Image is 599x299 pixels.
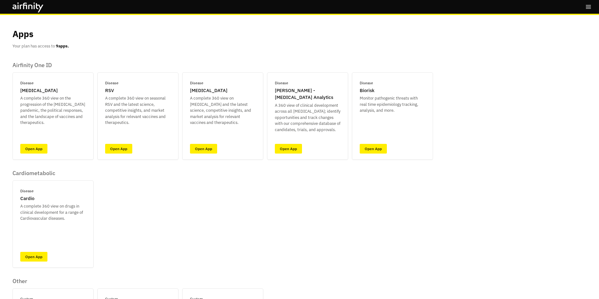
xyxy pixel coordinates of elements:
p: Disease [105,80,119,86]
a: Open App [105,144,132,154]
p: Monitor pathogenic threats with real time epidemiology tracking, analysis, and more. [360,95,425,114]
p: Disease [275,80,288,86]
p: Your plan has access to [12,43,69,49]
p: Cardio [20,195,34,202]
p: Other [12,278,263,285]
p: [MEDICAL_DATA] [190,87,227,94]
p: A complete 360 view on seasonal RSV and the latest science, competitive insights, and market anal... [105,95,171,126]
p: A 360 view of clinical development across all [MEDICAL_DATA]; identify opportunities and track ch... [275,102,340,133]
p: Cardiometabolic [12,170,94,177]
a: Open App [20,252,47,262]
p: [MEDICAL_DATA] [20,87,58,94]
p: Apps [12,27,33,41]
p: Disease [20,80,34,86]
p: Disease [360,80,373,86]
a: Open App [20,144,47,154]
p: Disease [190,80,203,86]
a: Open App [275,144,302,154]
p: A complete 360 view on drugs in clinical development for a range of Cardiovascular diseases. [20,203,86,222]
p: RSV [105,87,114,94]
p: A complete 360 view on [MEDICAL_DATA] and the latest science, competitive insights, and market an... [190,95,256,126]
p: Airfinity One ID [12,62,433,69]
a: Open App [360,144,387,154]
b: 9 apps. [56,43,69,49]
p: Disease [20,188,34,194]
a: Open App [190,144,217,154]
p: A complete 360 view on the progression of the [MEDICAL_DATA] pandemic, the political responses, a... [20,95,86,126]
p: Biorisk [360,87,374,94]
p: [PERSON_NAME] - [MEDICAL_DATA] Analytics [275,87,340,101]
